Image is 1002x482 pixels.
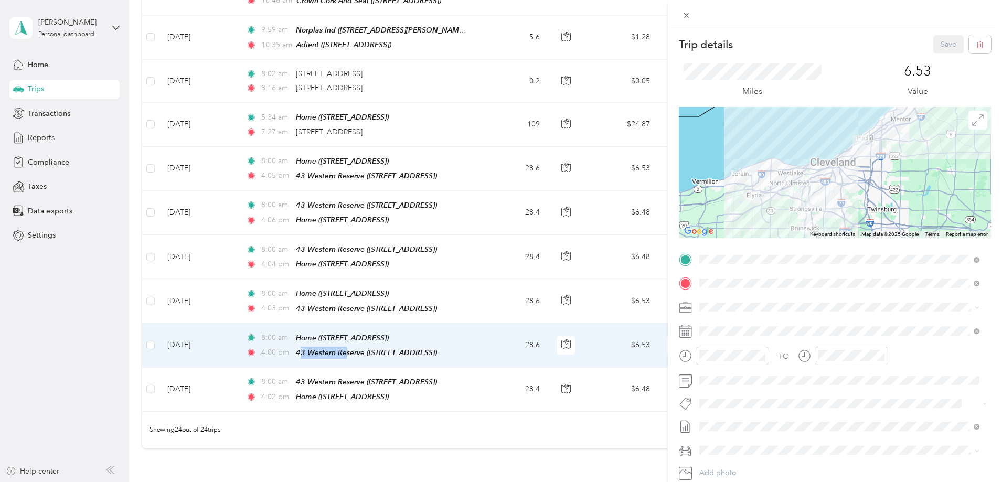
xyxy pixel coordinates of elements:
[946,231,988,237] a: Report a map error
[681,224,716,238] a: Open this area in Google Maps (opens a new window)
[810,231,855,238] button: Keyboard shortcuts
[779,351,789,362] div: TO
[681,224,716,238] img: Google
[742,85,762,98] p: Miles
[904,63,931,80] p: 6.53
[861,231,919,237] span: Map data ©2025 Google
[696,466,991,480] button: Add photo
[925,231,940,237] a: Terms (opens in new tab)
[679,37,733,52] p: Trip details
[908,85,928,98] p: Value
[943,423,1002,482] iframe: Everlance-gr Chat Button Frame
